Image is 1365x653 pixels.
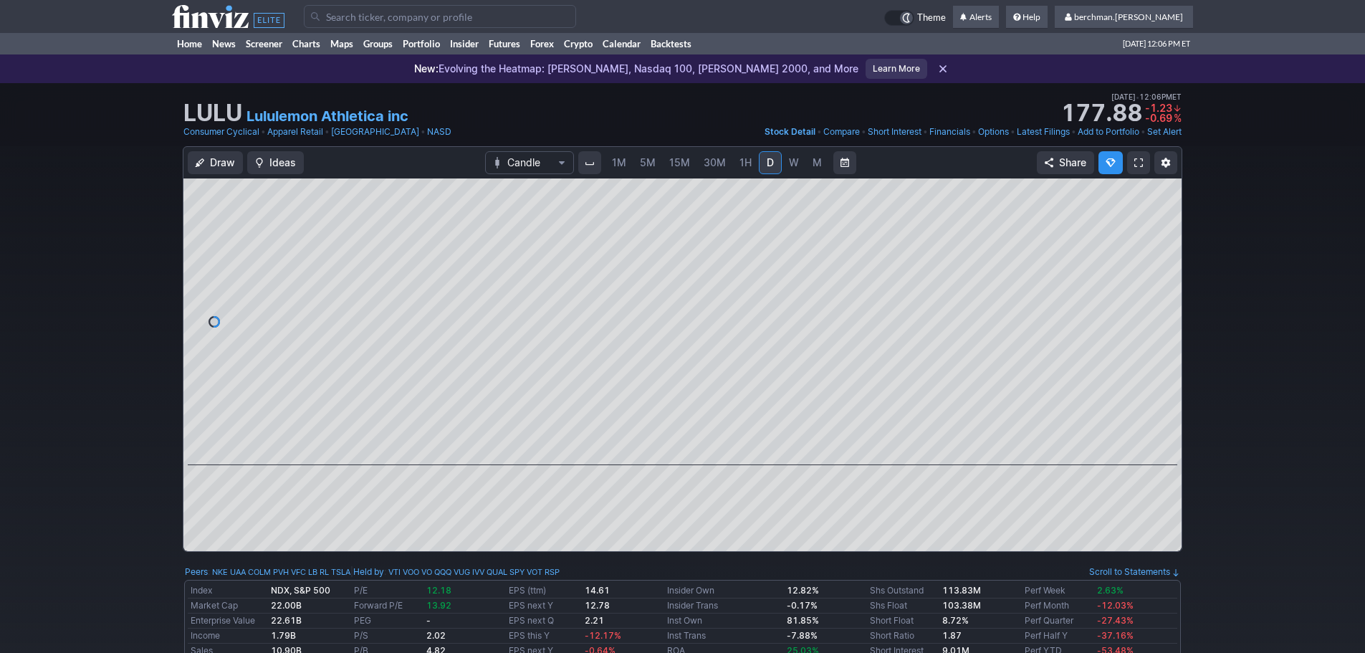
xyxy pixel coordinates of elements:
[868,125,921,139] a: Short Interest
[1022,614,1094,629] td: Perf Quarter
[1017,125,1070,139] a: Latest Filings
[806,151,829,174] a: M
[351,629,423,644] td: P/S
[942,585,981,596] b: 113.83M
[787,600,818,611] b: -0.17%
[1059,156,1086,170] span: Share
[525,33,559,54] a: Forex
[269,156,296,170] span: Ideas
[813,156,822,168] span: M
[870,630,914,641] a: Short Ratio
[421,565,432,579] a: VO
[789,156,799,168] span: W
[246,106,408,126] a: Lululemon Athletica inc
[426,600,451,611] span: 13.92
[1060,102,1142,125] strong: 177.88
[664,629,784,644] td: Inst Trans
[1174,112,1182,124] span: %
[172,33,207,54] a: Home
[188,583,268,599] td: Index
[765,125,815,139] a: Stock Detail
[485,151,574,174] button: Chart Type
[426,630,446,641] b: 2.02
[188,599,268,614] td: Market Cap
[188,629,268,644] td: Income
[188,614,268,629] td: Enterprise Value
[484,33,525,54] a: Futures
[585,600,610,611] b: 12.78
[978,125,1009,139] a: Options
[421,125,426,139] span: •
[287,33,325,54] a: Charts
[472,565,484,579] a: IVV
[759,151,782,174] a: D
[212,565,228,579] a: NKE
[1127,151,1150,174] a: Fullscreen
[972,125,977,139] span: •
[188,151,243,174] button: Draw
[507,156,552,170] span: Candle
[704,156,726,168] span: 30M
[1147,125,1182,139] a: Set Alert
[663,151,696,174] a: 15M
[612,156,626,168] span: 1M
[331,125,419,139] a: [GEOGRAPHIC_DATA]
[1006,6,1048,29] a: Help
[1089,566,1180,577] a: Scroll to Statements
[1022,599,1094,614] td: Perf Month
[207,33,241,54] a: News
[646,33,696,54] a: Backtests
[739,156,752,168] span: 1H
[351,583,423,599] td: P/E
[559,33,598,54] a: Crypto
[271,615,302,626] b: 22.61B
[953,6,999,29] a: Alerts
[230,565,246,579] a: UAA
[273,565,289,579] a: PVH
[210,156,235,170] span: Draw
[1097,630,1134,641] span: -37.16%
[506,614,581,629] td: EPS next Q
[1074,11,1183,22] span: berchman.[PERSON_NAME]
[640,156,656,168] span: 5M
[585,615,604,626] b: 2.21
[1017,126,1070,137] span: Latest Filings
[867,599,939,614] td: Shs Float
[445,33,484,54] a: Insider
[1154,151,1177,174] button: Chart Settings
[1145,102,1172,114] span: -1.23
[506,583,581,599] td: EPS (ttm)
[1097,615,1134,626] span: -27.43%
[870,615,914,626] a: Short Float
[398,33,445,54] a: Portfolio
[325,33,358,54] a: Maps
[527,565,542,579] a: VOT
[308,565,317,579] a: LB
[509,565,525,579] a: SPY
[1136,90,1139,103] span: •
[487,565,507,579] a: QUAL
[388,565,401,579] a: VTI
[787,630,818,641] b: -7.88%
[427,125,451,139] a: NASD
[942,615,969,626] a: 8.72%
[823,125,860,139] a: Compare
[183,125,259,139] a: Consumer Cyclical
[782,151,805,174] a: W
[861,125,866,139] span: •
[1097,585,1124,596] span: 2.63%
[414,62,858,76] p: Evolving the Heatmap: [PERSON_NAME], Nasdaq 100, [PERSON_NAME] 2000, and More
[183,102,242,125] h1: LULU
[1098,151,1123,174] button: Explore new features
[304,5,576,28] input: Search
[271,630,296,641] b: 1.79B
[929,125,970,139] a: Financials
[271,585,330,596] small: NDX, S&P 500
[358,33,398,54] a: Groups
[351,599,423,614] td: Forward P/E
[325,125,330,139] span: •
[1123,33,1190,54] span: [DATE] 12:06 PM ET
[331,565,350,579] a: TSLA
[664,599,784,614] td: Insider Trans
[545,565,560,579] a: RSP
